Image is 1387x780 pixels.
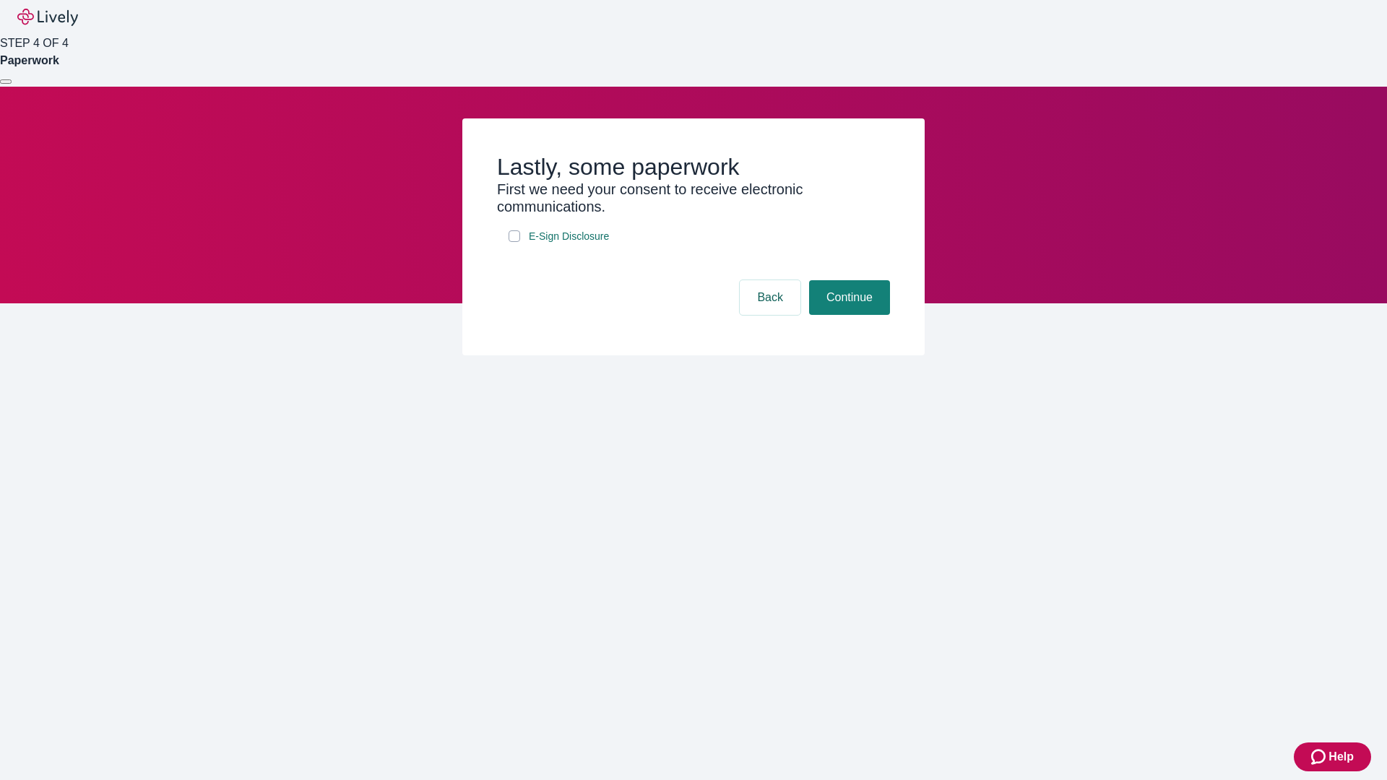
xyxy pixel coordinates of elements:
img: Lively [17,9,78,26]
span: E-Sign Disclosure [529,229,609,244]
h2: Lastly, some paperwork [497,153,890,181]
button: Back [740,280,800,315]
a: e-sign disclosure document [526,227,612,246]
button: Zendesk support iconHelp [1294,742,1371,771]
svg: Zendesk support icon [1311,748,1328,766]
span: Help [1328,748,1354,766]
h3: First we need your consent to receive electronic communications. [497,181,890,215]
button: Continue [809,280,890,315]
